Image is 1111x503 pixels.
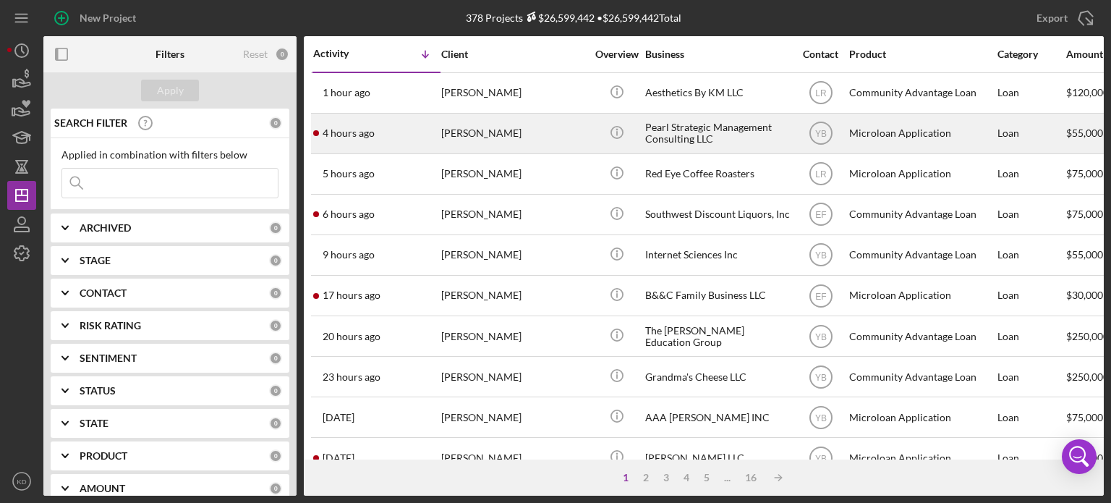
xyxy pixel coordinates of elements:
div: Business [645,48,790,60]
div: Loan [997,195,1065,234]
text: KD [17,478,26,486]
div: [PERSON_NAME] [441,439,586,477]
div: Red Eye Coffee Roasters [645,155,790,193]
text: LR [815,88,827,98]
div: [PERSON_NAME] [441,276,586,315]
b: STATE [80,418,108,429]
div: Category [997,48,1065,60]
div: [PERSON_NAME] [441,155,586,193]
span: $120,000 [1066,86,1109,98]
div: Internet Sciences Inc [645,236,790,274]
b: RISK RATING [80,320,141,331]
div: 0 [269,287,282,300]
time: 2025-10-14 19:57 [323,87,370,98]
div: Overview [589,48,644,60]
div: Reset [243,48,268,60]
span: $30,000 [1066,289,1103,301]
text: YB [814,453,826,463]
text: LR [815,169,827,179]
div: Microloan Application [849,398,994,436]
time: 2025-10-13 19:30 [323,412,354,423]
div: 0 [269,352,282,365]
text: YB [814,413,826,423]
b: SEARCH FILTER [54,117,127,129]
div: Applied in combination with filters below [61,149,278,161]
div: The [PERSON_NAME] Education Group [645,317,790,355]
text: YB [814,372,826,382]
div: B&&C Family Business LLC [645,276,790,315]
div: Microloan Application [849,114,994,153]
div: Client [441,48,586,60]
div: Loan [997,236,1065,274]
div: Loan [997,317,1065,355]
div: 0 [269,482,282,495]
button: Apply [141,80,199,101]
div: 0 [269,319,282,332]
div: [PERSON_NAME] LLC [645,439,790,477]
div: Microloan Application [849,276,994,315]
div: Contact [793,48,848,60]
b: ARCHIVED [80,222,131,234]
div: Microloan Application [849,439,994,477]
time: 2025-10-14 01:31 [323,331,380,342]
b: AMOUNT [80,483,125,494]
span: $75,000 [1066,411,1103,423]
b: STAGE [80,255,111,266]
div: 0 [269,254,282,267]
time: 2025-10-14 15:40 [323,168,375,179]
div: Loan [997,439,1065,477]
span: $75,000 [1066,208,1103,220]
span: $250,000 [1066,330,1109,342]
text: YB [814,331,826,342]
div: Loan [997,155,1065,193]
div: Community Advantage Loan [849,358,994,396]
div: [PERSON_NAME] [441,114,586,153]
time: 2025-10-14 15:20 [323,208,375,220]
span: $55,000 [1066,127,1103,139]
div: 3 [656,472,676,483]
button: KD [7,467,36,496]
div: 0 [269,117,282,130]
span: $55,000 [1066,248,1103,261]
div: Loan [997,114,1065,153]
b: PRODUCT [80,450,127,462]
div: 0 [269,221,282,234]
div: [PERSON_NAME] [441,74,586,112]
b: SENTIMENT [80,352,137,364]
div: Grandma's Cheese LLC [645,358,790,396]
div: Apply [157,80,184,101]
div: [PERSON_NAME] [441,398,586,436]
div: Loan [997,276,1065,315]
div: [PERSON_NAME] [441,236,586,274]
div: Community Advantage Loan [849,195,994,234]
div: Loan [997,74,1065,112]
div: 0 [269,417,282,430]
div: 5 [697,472,717,483]
button: Export [1022,4,1104,33]
span: $75,000 [1066,167,1103,179]
div: Open Intercom Messenger [1062,439,1097,474]
div: New Project [80,4,136,33]
text: EF [815,210,826,220]
div: Community Advantage Loan [849,317,994,355]
div: 1 [616,472,636,483]
button: New Project [43,4,150,33]
text: YB [814,250,826,261]
b: STATUS [80,385,116,397]
div: Loan [997,358,1065,396]
div: Activity [313,48,377,59]
div: 4 [676,472,697,483]
div: Community Advantage Loan [849,74,994,112]
time: 2025-10-14 12:10 [323,249,375,261]
time: 2025-10-14 16:58 [323,127,375,139]
div: Export [1036,4,1068,33]
div: AAA [PERSON_NAME] INC [645,398,790,436]
time: 2025-10-11 12:23 [323,452,354,464]
div: 0 [275,47,289,62]
div: [PERSON_NAME] [441,195,586,234]
text: EF [815,291,826,301]
div: Community Advantage Loan [849,236,994,274]
div: 16 [738,472,764,483]
div: 0 [269,449,282,462]
div: [PERSON_NAME] [441,317,586,355]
